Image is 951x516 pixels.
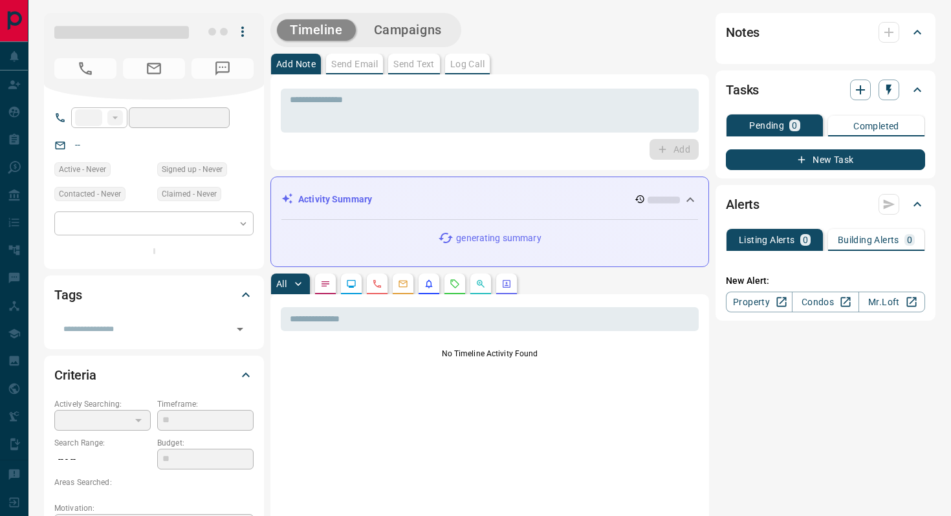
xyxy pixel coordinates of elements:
[59,163,106,176] span: Active - Never
[162,188,217,200] span: Claimed - Never
[858,292,925,312] a: Mr.Loft
[157,437,254,449] p: Budget:
[157,398,254,410] p: Timeframe:
[501,279,512,289] svg: Agent Actions
[54,279,254,310] div: Tags
[792,121,797,130] p: 0
[54,360,254,391] div: Criteria
[726,80,759,100] h2: Tasks
[276,279,287,288] p: All
[361,19,455,41] button: Campaigns
[853,122,899,131] p: Completed
[231,320,249,338] button: Open
[726,274,925,288] p: New Alert:
[726,22,760,43] h2: Notes
[281,348,699,360] p: No Timeline Activity Found
[424,279,434,289] svg: Listing Alerts
[749,121,784,130] p: Pending
[450,279,460,289] svg: Requests
[191,58,254,79] span: No Number
[123,58,185,79] span: No Email
[59,188,121,200] span: Contacted - Never
[54,437,151,449] p: Search Range:
[726,194,760,215] h2: Alerts
[54,502,254,514] p: Motivation:
[75,140,80,150] a: --
[54,449,151,470] p: -- - --
[838,235,899,244] p: Building Alerts
[726,189,925,220] div: Alerts
[54,58,116,79] span: No Number
[726,292,792,312] a: Property
[298,193,372,206] p: Activity Summary
[54,477,254,488] p: Areas Searched:
[726,149,925,170] button: New Task
[907,235,912,244] p: 0
[739,235,795,244] p: Listing Alerts
[320,279,331,289] svg: Notes
[803,235,808,244] p: 0
[398,279,408,289] svg: Emails
[726,17,925,48] div: Notes
[54,365,96,385] h2: Criteria
[162,163,223,176] span: Signed up - Never
[792,292,858,312] a: Condos
[346,279,356,289] svg: Lead Browsing Activity
[372,279,382,289] svg: Calls
[54,285,82,305] h2: Tags
[281,188,698,211] div: Activity Summary
[456,231,541,245] p: generating summary
[54,398,151,410] p: Actively Searching:
[276,59,316,69] p: Add Note
[475,279,486,289] svg: Opportunities
[277,19,356,41] button: Timeline
[726,74,925,105] div: Tasks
